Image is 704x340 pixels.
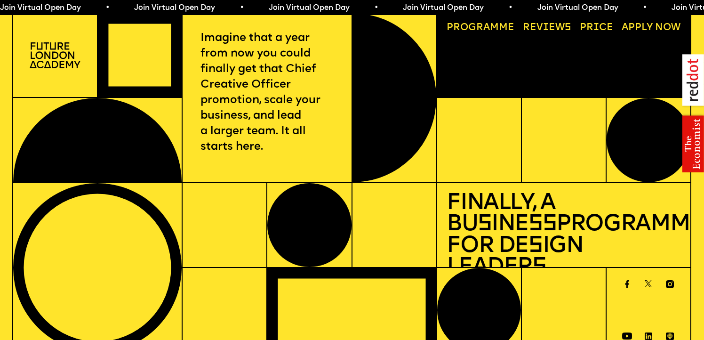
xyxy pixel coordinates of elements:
[528,213,556,236] span: ss
[355,4,360,12] span: •
[221,4,225,12] span: •
[624,4,628,12] span: •
[442,18,520,37] a: Programme
[617,18,686,37] a: Apply now
[528,235,543,258] span: s
[483,23,490,32] span: a
[622,23,628,32] span: A
[490,4,494,12] span: •
[518,18,576,37] a: Reviews
[478,213,492,236] span: s
[532,256,546,279] span: s
[87,4,91,12] span: •
[447,193,680,279] h1: Finally, a Bu ine Programme for De ign Leader
[575,18,618,37] a: Price
[200,31,334,154] p: Imagine that a year from now you could finally get that Chief Creative Officer promotion, scale y...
